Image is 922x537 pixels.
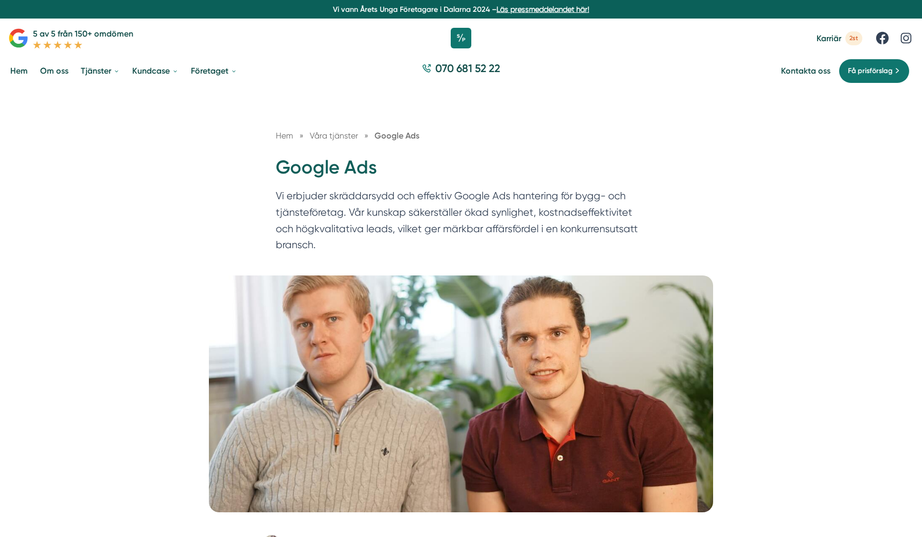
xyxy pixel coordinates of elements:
p: Vi erbjuder skräddarsydd och effektiv Google Ads hantering för bygg- och tjänsteföretag. Vår kuns... [276,188,646,258]
p: 5 av 5 från 150+ omdömen [33,27,133,40]
a: Få prisförslag [839,59,910,83]
a: Våra tjänster [310,131,360,141]
a: Google Ads [375,131,419,141]
a: Företaget [189,58,239,84]
img: Google Ads, Google annonsering [209,275,713,512]
span: Våra tjänster [310,131,358,141]
a: Karriär 2st [817,31,862,45]
a: 070 681 52 22 [418,61,504,81]
span: 070 681 52 22 [435,61,500,76]
a: Hem [276,131,293,141]
span: Karriär [817,33,841,43]
a: Om oss [38,58,70,84]
nav: Breadcrumb [276,129,646,142]
span: 2st [845,31,862,45]
p: Vi vann Årets Unga Företagare i Dalarna 2024 – [4,4,918,14]
a: Läs pressmeddelandet här! [497,5,589,13]
a: Tjänster [79,58,122,84]
span: » [364,129,368,142]
a: Kundcase [130,58,181,84]
a: Hem [8,58,30,84]
span: Få prisförslag [848,65,893,77]
a: Kontakta oss [781,66,830,76]
span: » [299,129,304,142]
h1: Google Ads [276,155,646,188]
